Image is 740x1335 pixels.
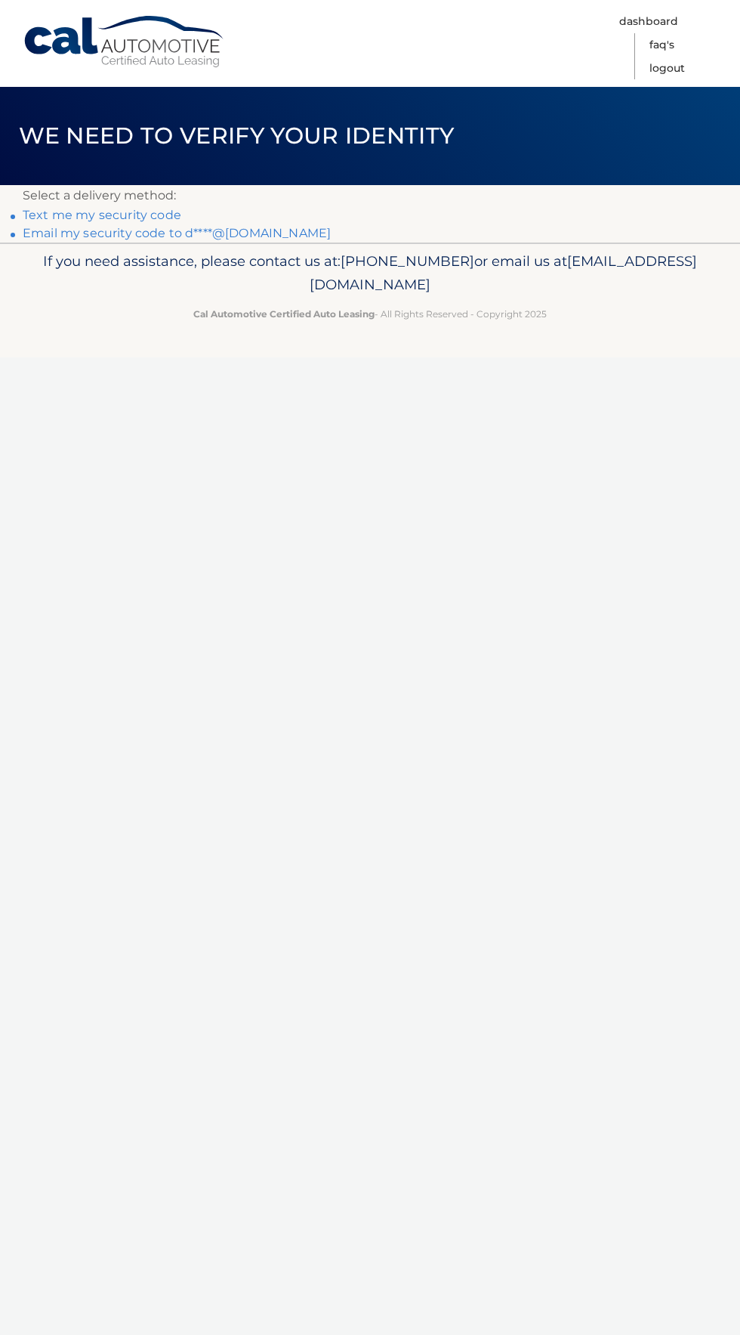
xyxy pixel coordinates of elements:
p: Select a delivery method: [23,185,717,206]
a: Email my security code to d****@[DOMAIN_NAME] [23,226,331,240]
span: We need to verify your identity [19,122,455,150]
a: Text me my security code [23,208,181,222]
span: [PHONE_NUMBER] [341,252,474,270]
p: If you need assistance, please contact us at: or email us at [23,249,717,298]
a: Cal Automotive [23,15,227,69]
a: Logout [649,57,685,80]
p: - All Rights Reserved - Copyright 2025 [23,306,717,322]
a: Dashboard [619,10,678,33]
strong: Cal Automotive Certified Auto Leasing [193,308,375,320]
a: FAQ's [649,33,674,57]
